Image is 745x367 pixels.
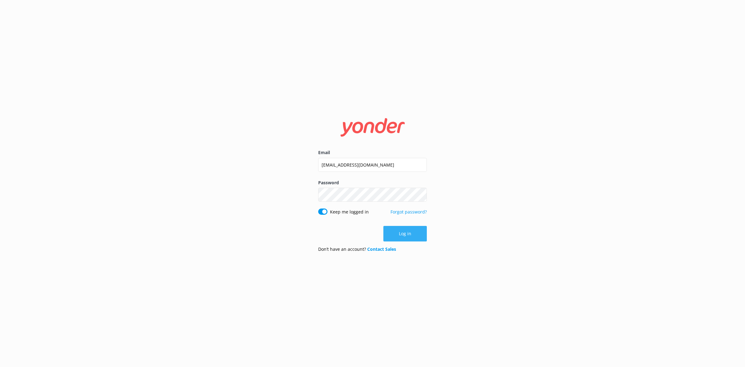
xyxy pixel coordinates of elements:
[318,179,427,186] label: Password
[330,209,369,215] label: Keep me logged in
[414,189,427,201] button: Show password
[367,246,396,252] a: Contact Sales
[318,246,396,253] p: Don’t have an account?
[383,226,427,241] button: Log in
[318,149,427,156] label: Email
[318,158,427,172] input: user@emailaddress.com
[391,209,427,215] a: Forgot password?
